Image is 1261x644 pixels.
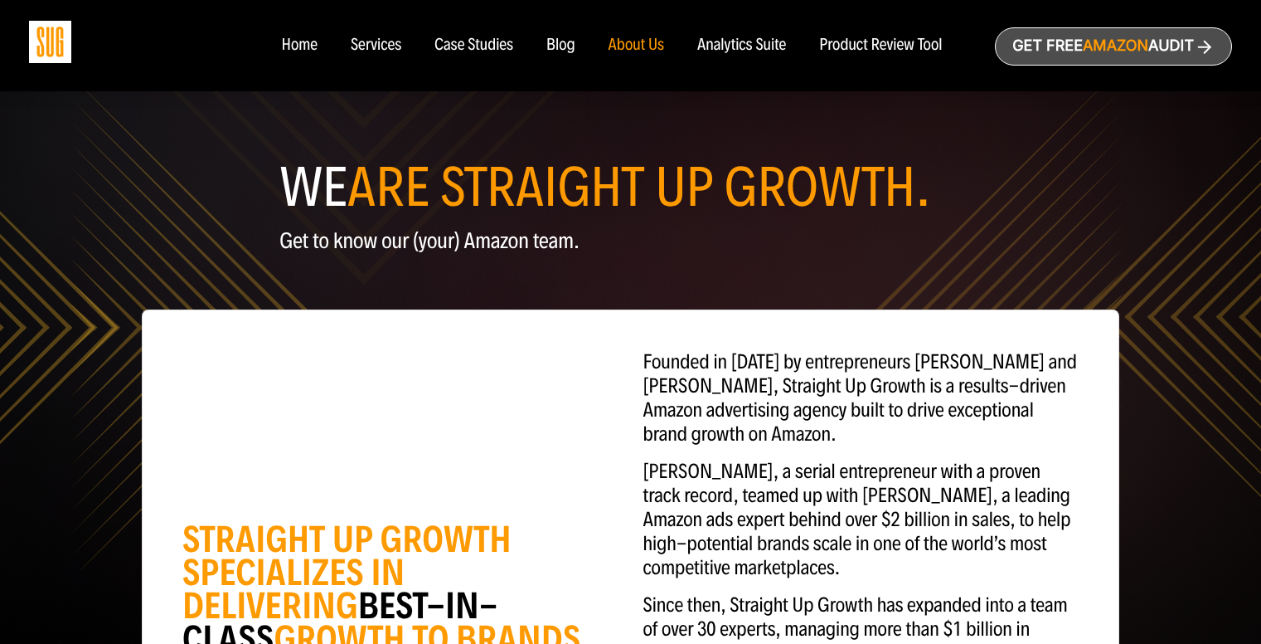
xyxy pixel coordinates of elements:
[279,229,981,253] p: Get to know our (your) Amazon team.
[995,27,1232,66] a: Get freeAmazonAudit
[546,37,575,55] a: Blog
[819,37,942,55] a: Product Review Tool
[1083,37,1148,55] span: Amazon
[351,37,401,55] a: Services
[279,163,981,212] h1: WE
[697,37,786,55] a: Analytics Suite
[643,350,1079,446] p: Founded in [DATE] by entrepreneurs [PERSON_NAME] and [PERSON_NAME], Straight Up Growth is a resul...
[281,37,317,55] a: Home
[434,37,513,55] a: Case Studies
[347,154,931,221] span: ARE STRAIGHT UP GROWTH.
[643,460,1079,580] p: [PERSON_NAME], a serial entrepreneur with a proven track record, teamed up with [PERSON_NAME], a ...
[609,37,665,55] a: About Us
[29,21,71,63] img: Sug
